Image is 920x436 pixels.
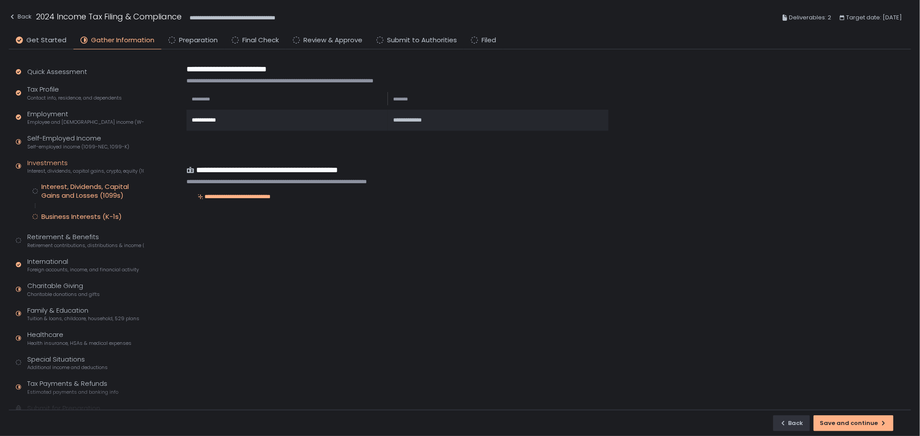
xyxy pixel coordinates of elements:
[27,95,122,101] span: Contact info, residence, and dependents
[26,35,66,45] span: Get Started
[27,109,144,126] div: Employment
[27,340,131,347] span: Health insurance, HSAs & medical expenses
[820,419,887,427] div: Save and continue
[179,35,218,45] span: Preparation
[27,133,129,150] div: Self-Employed Income
[27,315,139,322] span: Tuition & loans, childcare, household, 529 plans
[814,415,894,431] button: Save and continue
[27,306,139,322] div: Family & Education
[303,35,362,45] span: Review & Approve
[387,35,457,45] span: Submit to Authorities
[789,12,832,23] span: Deliverables: 2
[27,364,108,371] span: Additional income and deductions
[482,35,496,45] span: Filed
[27,119,144,126] span: Employee and [DEMOGRAPHIC_DATA] income (W-2s)
[242,35,279,45] span: Final Check
[27,355,108,371] div: Special Situations
[27,330,131,347] div: Healthcare
[27,266,139,273] span: Foreign accounts, income, and financial activity
[41,182,144,200] div: Interest, Dividends, Capital Gains and Losses (1099s)
[27,168,144,174] span: Interest, dividends, capital gains, crypto, equity (1099s, K-1s)
[27,281,100,298] div: Charitable Giving
[27,379,118,395] div: Tax Payments & Refunds
[27,85,122,101] div: Tax Profile
[27,257,139,273] div: International
[41,212,122,221] div: Business Interests (K-1s)
[27,291,100,298] span: Charitable donations and gifts
[27,144,129,150] span: Self-employed income (1099-NEC, 1099-K)
[780,419,803,427] div: Back
[27,67,87,77] div: Quick Assessment
[27,232,144,249] div: Retirement & Benefits
[847,12,902,23] span: Target date: [DATE]
[27,403,100,414] div: Submit for Preparation
[773,415,810,431] button: Back
[9,11,32,25] button: Back
[27,158,144,175] div: Investments
[27,389,118,395] span: Estimated payments and banking info
[91,35,154,45] span: Gather Information
[36,11,182,22] h1: 2024 Income Tax Filing & Compliance
[27,242,144,249] span: Retirement contributions, distributions & income (1099-R, 5498)
[9,11,32,22] div: Back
